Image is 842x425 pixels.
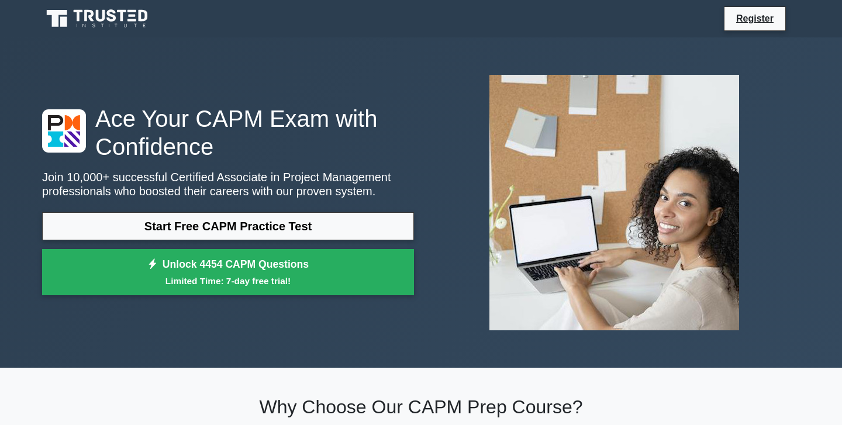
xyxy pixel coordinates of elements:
h1: Ace Your CAPM Exam with Confidence [42,105,414,161]
a: Unlock 4454 CAPM QuestionsLimited Time: 7-day free trial! [42,249,414,296]
a: Register [729,11,781,26]
small: Limited Time: 7-day free trial! [57,274,399,288]
a: Start Free CAPM Practice Test [42,212,414,240]
p: Join 10,000+ successful Certified Associate in Project Management professionals who boosted their... [42,170,414,198]
h2: Why Choose Our CAPM Prep Course? [42,396,800,418]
